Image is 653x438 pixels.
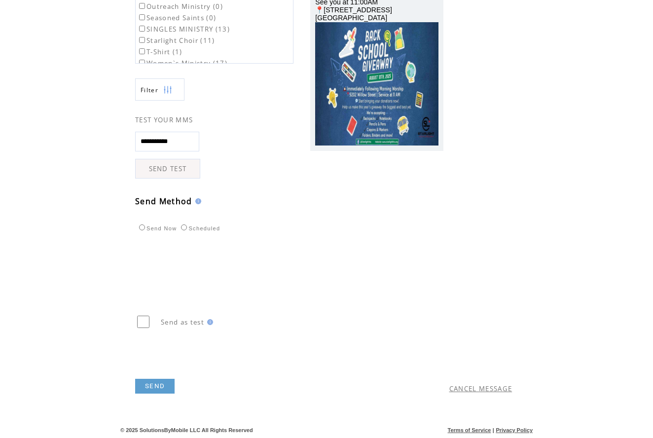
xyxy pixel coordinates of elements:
[496,427,533,433] a: Privacy Policy
[139,60,145,66] input: Women`s Ministry (17)
[141,86,158,94] span: Show filters
[137,13,216,22] label: Seasoned Saints (0)
[139,48,145,54] input: T-Shirt (1)
[120,427,253,433] span: © 2025 SolutionsByMobile LLC All Rights Reserved
[139,3,145,9] input: Outreach Ministry (0)
[137,25,230,34] label: SINGLES MINISTRY (13)
[163,79,172,101] img: filters.png
[449,384,512,393] a: CANCEL MESSAGE
[135,159,200,179] a: SEND TEST
[137,2,223,11] label: Outreach Ministry (0)
[135,78,184,101] a: Filter
[161,318,204,327] span: Send as test
[135,196,192,207] span: Send Method
[192,198,201,204] img: help.gif
[139,37,145,43] input: Starlight Choir (11)
[179,225,220,231] label: Scheduled
[135,115,193,124] span: TEST YOUR MMS
[135,379,175,394] a: SEND
[493,427,494,433] span: |
[204,319,213,325] img: help.gif
[139,26,145,32] input: SINGLES MINISTRY (13)
[448,427,491,433] a: Terms of Service
[137,36,215,45] label: Starlight Choir (11)
[139,14,145,20] input: Seasoned Saints (0)
[181,224,187,230] input: Scheduled
[137,47,182,56] label: T-Shirt (1)
[139,224,145,230] input: Send Now
[137,225,177,231] label: Send Now
[137,59,227,68] label: Women`s Ministry (17)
